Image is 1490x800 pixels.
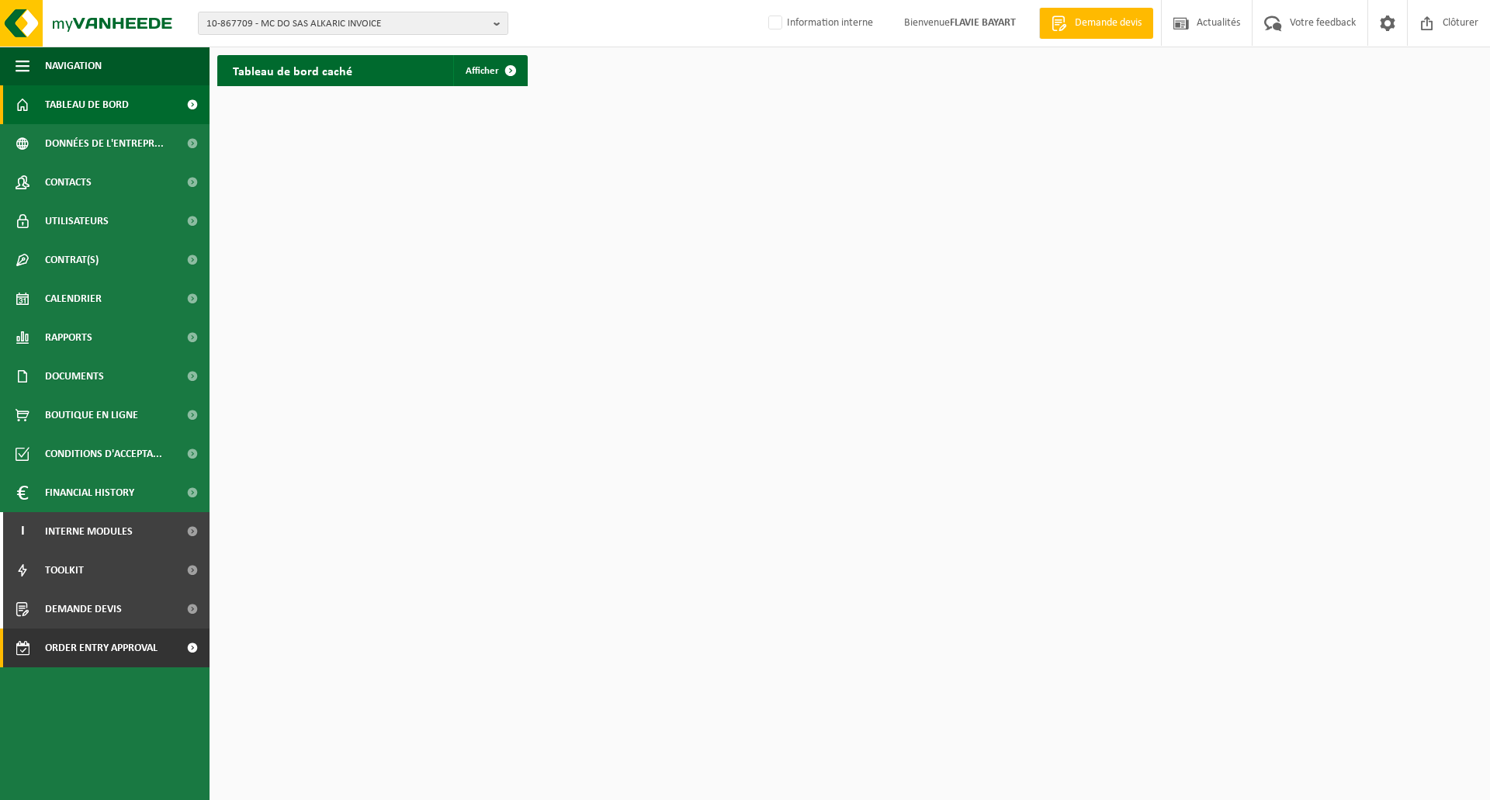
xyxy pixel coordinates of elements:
[45,473,134,512] span: Financial History
[198,12,508,35] button: 10-867709 - MC DO SAS ALKARIC INVOICE
[453,55,526,86] a: Afficher
[45,551,84,590] span: Toolkit
[45,163,92,202] span: Contacts
[1039,8,1153,39] a: Demande devis
[16,512,29,551] span: I
[45,435,162,473] span: Conditions d'accepta...
[45,396,138,435] span: Boutique en ligne
[45,357,104,396] span: Documents
[45,279,102,318] span: Calendrier
[217,55,368,85] h2: Tableau de bord caché
[45,85,129,124] span: Tableau de bord
[45,512,133,551] span: Interne modules
[45,318,92,357] span: Rapports
[45,47,102,85] span: Navigation
[45,629,158,667] span: Order entry approval
[45,124,164,163] span: Données de l'entrepr...
[45,590,122,629] span: Demande devis
[1071,16,1145,31] span: Demande devis
[45,202,109,241] span: Utilisateurs
[45,241,99,279] span: Contrat(s)
[466,66,499,76] span: Afficher
[950,17,1016,29] strong: FLAVIE BAYART
[765,12,873,35] label: Information interne
[206,12,487,36] span: 10-867709 - MC DO SAS ALKARIC INVOICE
